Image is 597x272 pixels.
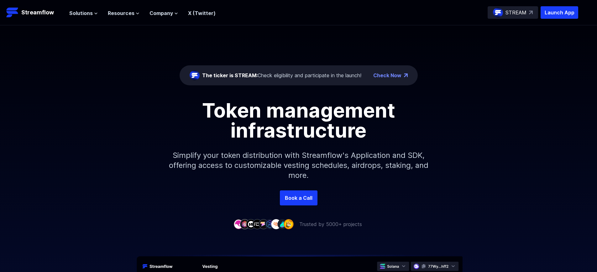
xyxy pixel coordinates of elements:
[164,140,433,190] p: Simplify your token distribution with Streamflow's Application and SDK, offering access to custom...
[6,6,63,19] a: Streamflow
[69,9,98,17] button: Solutions
[21,8,54,17] p: Streamflow
[240,219,250,229] img: company-2
[271,219,281,229] img: company-7
[202,72,361,79] div: Check eligibility and participate in the launch!
[158,100,440,140] h1: Token management infrastructure
[277,219,287,229] img: company-8
[252,219,262,229] img: company-4
[541,6,578,19] button: Launch App
[493,8,503,18] img: streamflow-logo-circle.png
[280,190,317,205] a: Book a Call
[284,219,294,229] img: company-9
[188,10,216,16] a: X (Twitter)
[299,220,362,228] p: Trusted by 5000+ projects
[404,73,408,77] img: top-right-arrow.png
[6,6,19,19] img: Streamflow Logo
[529,11,533,14] img: top-right-arrow.svg
[373,72,401,79] a: Check Now
[233,219,244,229] img: company-1
[190,70,200,80] img: streamflow-logo-circle.png
[202,72,258,78] span: The ticker is STREAM:
[108,9,134,17] span: Resources
[265,219,275,229] img: company-6
[69,9,93,17] span: Solutions
[259,219,269,229] img: company-5
[488,6,538,19] a: STREAM
[149,9,178,17] button: Company
[149,9,173,17] span: Company
[505,9,526,16] p: STREAM
[246,219,256,229] img: company-3
[108,9,139,17] button: Resources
